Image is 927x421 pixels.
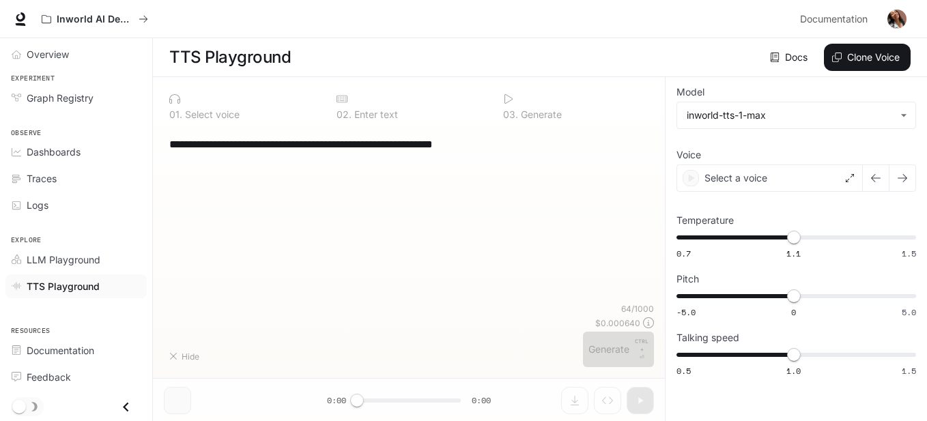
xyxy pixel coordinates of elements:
p: Model [676,87,704,97]
a: Documentation [795,5,878,33]
p: 0 3 . [503,110,518,119]
div: inworld-tts-1-max [677,102,915,128]
a: Graph Registry [5,86,147,110]
span: Documentation [27,343,94,358]
span: 1.5 [902,248,916,259]
a: Dashboards [5,140,147,164]
span: Traces [27,171,57,186]
span: Dark mode toggle [12,398,26,413]
span: -5.0 [676,306,696,318]
button: Close drawer [111,393,141,421]
p: Talking speed [676,333,739,343]
a: TTS Playground [5,274,147,298]
p: Voice [676,150,701,160]
p: Select voice [182,110,240,119]
span: 1.5 [902,365,916,377]
p: Enter text [352,110,398,119]
h1: TTS Playground [169,44,291,71]
span: Graph Registry [27,91,94,105]
div: inworld-tts-1-max [687,108,894,122]
span: Feedback [27,370,71,384]
button: Hide [164,345,208,367]
img: User avatar [887,10,907,29]
a: Overview [5,42,147,66]
span: Dashboards [27,145,81,159]
button: Clone Voice [824,44,911,71]
button: All workspaces [35,5,154,33]
span: Documentation [800,11,868,28]
span: Overview [27,47,69,61]
button: User avatar [883,5,911,33]
a: Docs [767,44,813,71]
span: 0 [791,306,796,318]
span: TTS Playground [27,279,100,293]
a: Feedback [5,365,147,389]
span: Logs [27,198,48,212]
span: 0.5 [676,365,691,377]
span: 1.0 [786,365,801,377]
span: LLM Playground [27,252,100,267]
p: 0 2 . [337,110,352,119]
span: 1.1 [786,248,801,259]
a: Logs [5,193,147,217]
p: Temperature [676,216,734,225]
p: Inworld AI Demos [57,14,133,25]
span: 5.0 [902,306,916,318]
p: Select a voice [704,171,767,185]
p: 0 1 . [169,110,182,119]
a: LLM Playground [5,248,147,272]
a: Documentation [5,338,147,362]
a: Traces [5,166,147,190]
span: 0.7 [676,248,691,259]
p: Generate [518,110,562,119]
p: Pitch [676,274,699,284]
